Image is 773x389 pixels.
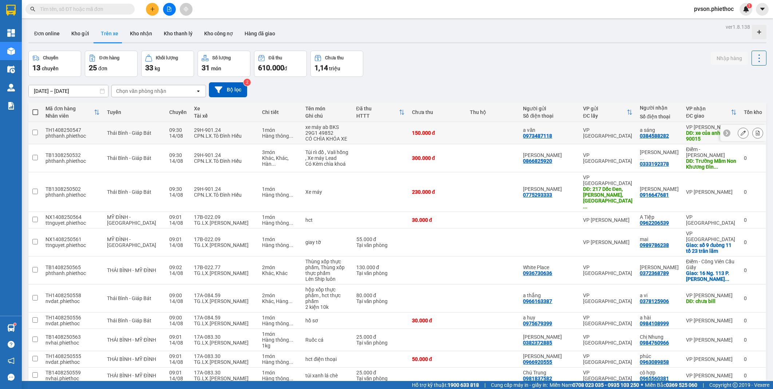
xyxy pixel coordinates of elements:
[271,161,276,167] span: ...
[523,370,575,376] div: Chú Trung
[640,264,679,270] div: Hoàng Minh
[194,264,255,270] div: 17B-022.77
[356,236,405,242] div: 55.000 đ
[262,315,298,321] div: 1 món
[8,341,15,348] span: question-circle
[640,236,679,242] div: mai
[262,149,298,155] div: 3 món
[314,63,328,72] span: 1,14
[640,292,679,298] div: a vi
[752,25,766,39] div: Tạo kho hàng mới
[169,359,187,365] div: 14/08
[124,25,158,42] button: Kho nhận
[262,359,298,365] div: Hàng thông thường
[640,149,679,161] div: Nguyễn Thu Hà
[686,130,737,142] div: DĐ: xe của anh sáng 90015
[523,133,552,139] div: 0973487118
[262,109,298,115] div: Chi tiết
[686,106,731,111] div: VP nhận
[262,331,298,337] div: 1 món
[183,7,189,12] span: aim
[194,236,255,242] div: 17B-022.09
[99,55,119,60] div: Đơn hàng
[305,356,349,362] div: hct điện thoại
[356,334,405,340] div: 25.000 đ
[262,192,298,198] div: Hàng thông thường
[194,214,255,220] div: 17B-022.09
[747,3,752,8] sup: 1
[329,66,340,71] span: triệu
[523,359,552,365] div: 0966920555
[194,270,255,276] div: TG.LX.[PERSON_NAME]
[7,324,15,332] img: warehouse-icon
[744,155,762,161] div: 0
[523,192,552,198] div: 0775293333
[305,217,349,223] div: hct
[32,63,40,72] span: 13
[305,149,349,161] div: Túi nỉ đồ , Vali hồng , Xe máy Lead
[7,84,15,91] img: warehouse-icon
[356,270,405,276] div: Tại văn phòng
[289,321,293,326] span: ...
[107,295,151,301] span: Thái Bình - Giáp Bát
[686,270,737,282] div: Giao: 16 Ng. 113 P. Đào Tấn, Ngọc Khánh, Ba Đình, Hà Nội, Việt Nam
[262,220,298,226] div: Hàng thông thường
[583,204,587,209] span: ...
[169,353,187,359] div: 09:01
[356,370,405,376] div: 25.000 đ
[686,189,737,195] div: VP [PERSON_NAME]
[202,63,210,72] span: 31
[686,214,737,226] div: VP [GEOGRAPHIC_DATA]
[194,340,255,346] div: TG.LX.[PERSON_NAME]
[169,158,187,164] div: 14/08
[107,189,151,195] span: Thái Bình - Giáp Bát
[353,103,408,122] th: Toggle SortBy
[640,214,679,220] div: A Tiệp
[169,334,187,340] div: 09:01
[262,298,298,304] div: Khác, Hàng thông thường
[523,292,575,298] div: a thắng
[523,353,575,359] div: Anh Nam
[523,321,552,326] div: 0975679399
[640,270,669,276] div: 0372368789
[163,3,176,16] button: file-add
[356,292,405,298] div: 80.000 đ
[107,356,156,362] span: THÁI BÌNH - MỸ ĐÌNH
[470,109,516,115] div: Thu hộ
[243,79,251,86] sup: 2
[523,334,575,340] div: Anh Thái
[262,236,298,242] div: 1 món
[209,82,247,97] button: Bộ lọc
[583,334,633,346] div: VP [GEOGRAPHIC_DATA]
[262,214,298,220] div: 1 món
[141,51,194,77] button: Khối lượng33kg
[194,334,255,340] div: 17A-083.30
[45,359,100,365] div: nvdat.phiethoc
[640,114,679,119] div: Số điện thoại
[212,55,231,60] div: Số lượng
[45,242,100,248] div: ttnguyet.phiethoc
[45,370,100,376] div: TB1408250559
[744,109,762,115] div: Tồn kho
[583,292,633,304] div: VP [GEOGRAPHIC_DATA]
[412,356,463,362] div: 50.000 đ
[145,63,153,72] span: 33
[98,66,107,71] span: đơn
[305,113,349,119] div: Ghi chú
[194,152,255,158] div: 29H-901.24
[523,158,552,164] div: 0866825920
[325,55,344,60] div: Chưa thu
[156,55,178,60] div: Khối lượng
[744,337,762,343] div: 0
[738,127,749,138] div: Sửa đơn hàng
[579,103,636,122] th: Toggle SortBy
[583,217,633,223] div: VP [PERSON_NAME]
[169,186,187,192] div: 09:30
[107,318,151,323] span: Thái Bình - Giáp Bát
[7,66,15,73] img: warehouse-icon
[7,47,15,55] img: warehouse-icon
[310,51,363,77] button: Chưa thu1,14 triệu
[412,109,463,115] div: Chưa thu
[116,87,166,95] div: Chọn văn phòng nhận
[150,7,155,12] span: plus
